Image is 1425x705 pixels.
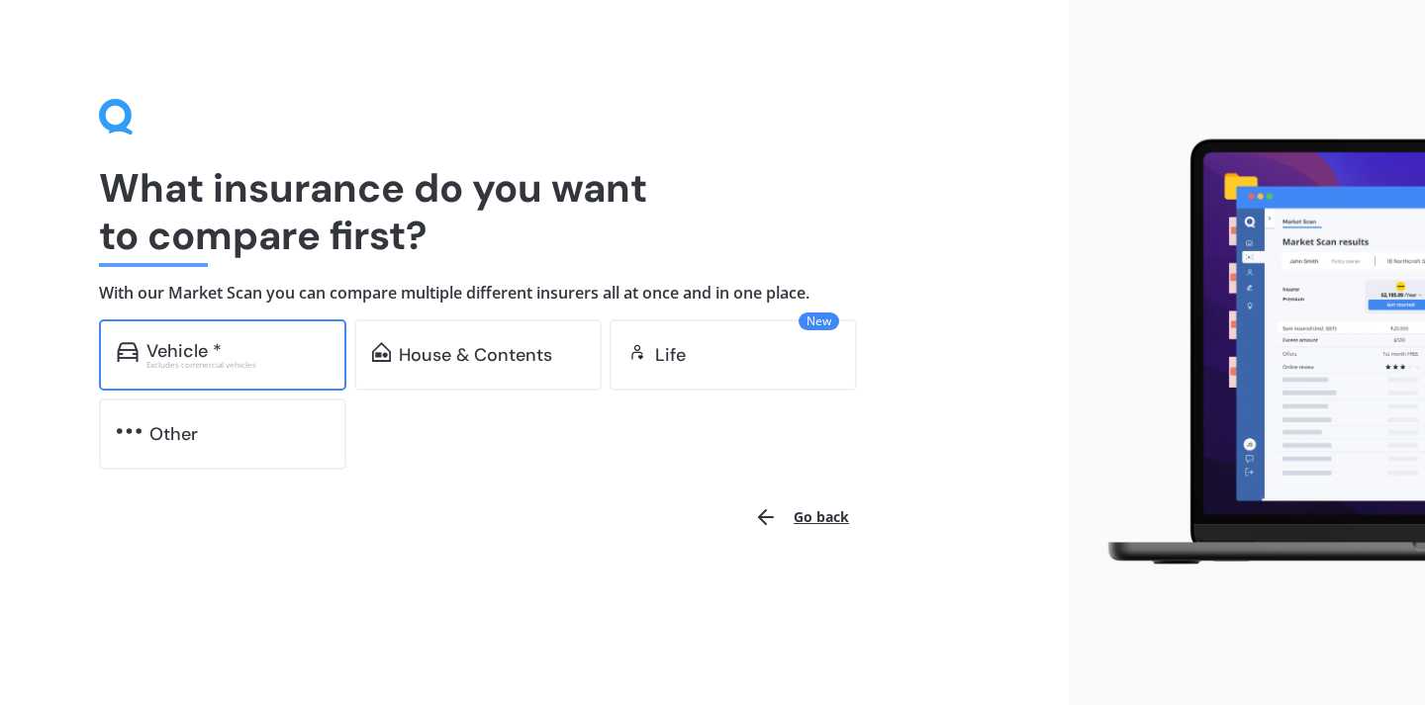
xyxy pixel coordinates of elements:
[117,421,142,441] img: other.81dba5aafe580aa69f38.svg
[149,424,198,444] div: Other
[146,361,329,369] div: Excludes commercial vehicles
[1085,130,1425,576] img: laptop.webp
[799,312,839,330] span: New
[627,342,647,362] img: life.f720d6a2d7cdcd3ad642.svg
[146,341,222,361] div: Vehicle *
[99,164,970,259] h1: What insurance do you want to compare first?
[742,493,861,541] button: Go back
[117,342,139,362] img: car.f15378c7a67c060ca3f3.svg
[99,283,970,304] h4: With our Market Scan you can compare multiple different insurers all at once and in one place.
[655,345,686,365] div: Life
[372,342,391,362] img: home-and-contents.b802091223b8502ef2dd.svg
[399,345,552,365] div: House & Contents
